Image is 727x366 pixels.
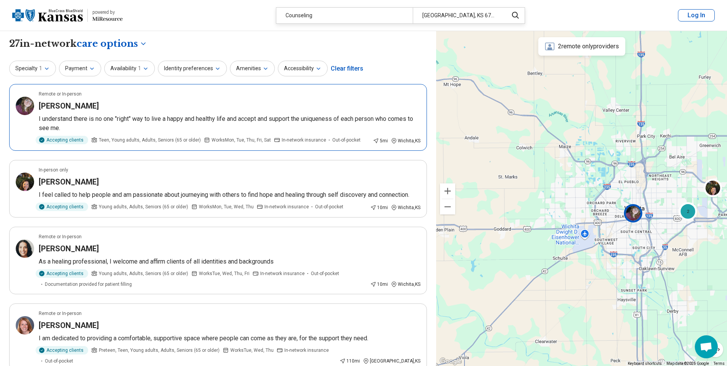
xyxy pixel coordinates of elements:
span: Documentation provided for patient filling [45,281,132,288]
p: I feel called to help people and am passionate about journeying with others to find hope and heal... [39,190,420,199]
div: Wichita , KS [391,137,420,144]
span: In-network insurance [260,270,305,277]
div: [GEOGRAPHIC_DATA], KS 67212 [413,8,504,23]
span: Out-of-pocket [315,203,343,210]
span: Works Mon, Tue, Thu, Fri, Sat [212,137,271,143]
p: I am dedicated to providing a comfortable, supportive space where people can come as they are, fo... [39,334,420,343]
div: Accepting clients [36,203,88,211]
a: Blue Cross Blue Shield Kansaspowered by [12,6,123,25]
div: powered by [92,9,123,16]
div: [GEOGRAPHIC_DATA] , KS [363,358,420,364]
a: Terms (opens in new tab) [714,361,725,366]
p: Remote or In-person [39,233,82,240]
button: Log In [678,9,715,21]
div: Counseling [276,8,413,23]
button: Care options [77,37,147,50]
button: Specialty1 [9,61,56,76]
button: Zoom out [440,199,455,214]
div: 10 mi [370,204,388,211]
span: Out-of-pocket [45,358,73,364]
span: In-network insurance [264,203,309,210]
div: 5 mi [373,137,388,144]
h3: [PERSON_NAME] [39,176,99,187]
span: Young adults, Adults, Seniors (65 or older) [99,203,188,210]
span: In-network insurance [282,137,326,143]
span: Young adults, Adults, Seniors (65 or older) [99,270,188,277]
span: In-network insurance [284,347,329,354]
span: Out-of-pocket [311,270,339,277]
h3: [PERSON_NAME] [39,320,99,331]
div: Accepting clients [36,346,88,354]
h3: [PERSON_NAME] [39,243,99,254]
button: Amenities [230,61,275,76]
p: As a healing professional, I welcome and affirm clients of all identities and backgrounds [39,257,420,266]
h1: 27 in-network [9,37,147,50]
span: Preteen, Teen, Young adults, Adults, Seniors (65 or older) [99,347,220,354]
p: Remote or In-person [39,310,82,317]
h3: [PERSON_NAME] [39,101,99,111]
span: Works Mon, Tue, Wed, Thu [199,203,254,210]
p: I understand there is no one "right" way to live a happy and healthy life and accept and support ... [39,114,420,133]
span: Map data ©2025 Google [666,361,709,366]
span: Works Tue, Wed, Thu, Fri [199,270,249,277]
div: Accepting clients [36,136,88,144]
button: Zoom in [440,183,455,199]
button: Availability1 [104,61,155,76]
button: Accessibility [278,61,328,76]
div: Clear filters [331,59,363,78]
div: 2 [679,202,697,221]
span: Out-of-pocket [332,137,361,143]
div: Wichita , KS [391,204,420,211]
div: 110 mi [340,358,360,364]
div: 2 remote only providers [538,37,625,56]
img: Blue Cross Blue Shield Kansas [12,6,83,25]
span: 1 [39,64,42,73]
span: 1 [138,64,141,73]
p: Remote or In-person [39,91,82,97]
span: Works Tue, Wed, Thu [230,347,274,354]
div: Wichita , KS [391,281,420,288]
div: 10 mi [370,281,388,288]
button: Identity preferences [158,61,227,76]
span: Teen, Young adults, Adults, Seniors (65 or older) [99,137,201,143]
span: care options [77,37,138,50]
a: Open chat [695,335,718,358]
p: In-person only [39,167,68,173]
button: Payment [59,61,101,76]
div: Accepting clients [36,269,88,278]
